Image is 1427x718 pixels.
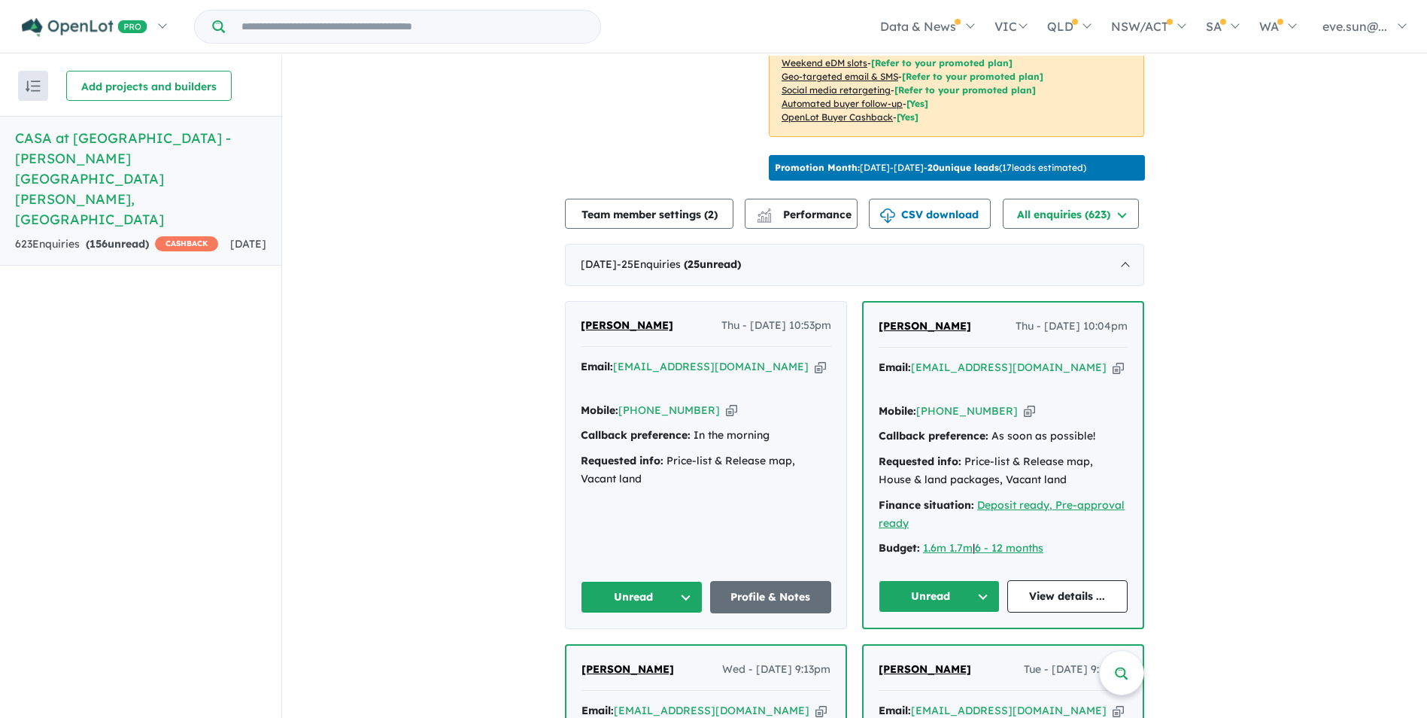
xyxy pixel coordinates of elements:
strong: Email: [581,704,614,717]
a: Deposit ready, Pre-approval ready [879,498,1125,530]
span: 2 [708,208,714,221]
strong: Finance situation: [879,498,974,512]
span: [Refer to your promoted plan] [902,71,1043,82]
span: [PERSON_NAME] [879,662,971,676]
span: Thu - [DATE] 10:04pm [1016,318,1128,336]
u: Weekend eDM slots [782,57,867,68]
b: Promotion Month: [775,162,860,173]
button: Copy [815,359,826,375]
a: [PHONE_NUMBER] [916,404,1018,418]
span: [Yes] [906,98,928,109]
u: Social media retargeting [782,84,891,96]
strong: Callback preference: [879,429,988,443]
span: [Refer to your promoted plan] [894,84,1036,96]
a: [PERSON_NAME] [879,318,971,336]
u: Geo-targeted email & SMS [782,71,898,82]
button: Unread [581,581,703,613]
span: [PERSON_NAME] [581,662,674,676]
a: 6 - 12 months [975,541,1043,555]
button: Add projects and builders [66,71,232,101]
span: 156 [90,237,108,251]
a: [EMAIL_ADDRESS][DOMAIN_NAME] [614,704,809,717]
span: Thu - [DATE] 10:53pm [721,317,831,335]
span: - 25 Enquir ies [617,257,741,271]
button: Unread [879,580,1000,613]
span: Tue - [DATE] 9:10pm [1024,661,1128,679]
div: As soon as possible! [879,427,1128,446]
div: 623 Enquir ies [15,236,218,254]
button: Copy [726,403,737,418]
img: line-chart.svg [758,208,771,217]
span: [DATE] [230,237,266,251]
a: [PERSON_NAME] [581,317,673,335]
button: Team member settings (2) [565,199,733,229]
a: Profile & Notes [710,581,832,613]
button: Copy [1024,403,1035,419]
img: Openlot PRO Logo White [22,18,147,37]
b: 20 unique leads [928,162,999,173]
span: Wed - [DATE] 9:13pm [722,661,830,679]
span: [Refer to your promoted plan] [871,57,1013,68]
h5: CASA at [GEOGRAPHIC_DATA] - [PERSON_NAME][GEOGRAPHIC_DATA][PERSON_NAME] , [GEOGRAPHIC_DATA] [15,128,266,230]
strong: Mobile: [581,403,618,417]
button: Copy [1113,360,1124,376]
a: [EMAIL_ADDRESS][DOMAIN_NAME] [613,360,809,373]
button: CSV download [869,199,991,229]
span: 25 [688,257,700,271]
strong: Mobile: [879,404,916,418]
div: Price-list & Release map, Vacant land [581,452,831,488]
a: [EMAIL_ADDRESS][DOMAIN_NAME] [911,361,1107,374]
a: [PERSON_NAME] [581,661,674,679]
img: download icon [880,208,895,224]
strong: ( unread) [684,257,741,271]
strong: Email: [581,360,613,373]
a: [PHONE_NUMBER] [618,403,720,417]
a: [PERSON_NAME] [879,661,971,679]
strong: ( unread) [86,237,149,251]
div: Price-list & Release map, House & land packages, Vacant land [879,453,1128,489]
strong: Email: [879,704,911,717]
a: View details ... [1007,580,1128,613]
u: OpenLot Buyer Cashback [782,111,893,123]
button: All enquiries (623) [1003,199,1139,229]
span: [PERSON_NAME] [879,319,971,333]
div: In the morning [581,427,831,445]
p: [DATE] - [DATE] - ( 17 leads estimated) [775,161,1086,175]
strong: Email: [879,361,911,374]
span: eve.sun@... [1322,19,1387,34]
span: CASHBACK [155,236,218,251]
span: Performance [759,208,852,221]
strong: Callback preference: [581,428,691,442]
strong: Requested info: [879,455,961,468]
img: sort.svg [26,81,41,92]
input: Try estate name, suburb, builder or developer [228,11,597,43]
span: [Yes] [897,111,918,123]
u: Automated buyer follow-up [782,98,903,109]
strong: Requested info: [581,454,663,467]
a: [EMAIL_ADDRESS][DOMAIN_NAME] [911,704,1107,717]
div: [DATE] [565,244,1144,286]
strong: Budget: [879,541,920,555]
span: [PERSON_NAME] [581,318,673,332]
a: 1.6m 1.7m [923,541,973,555]
div: | [879,540,1128,558]
button: Performance [745,199,858,229]
img: bar-chart.svg [757,213,772,223]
